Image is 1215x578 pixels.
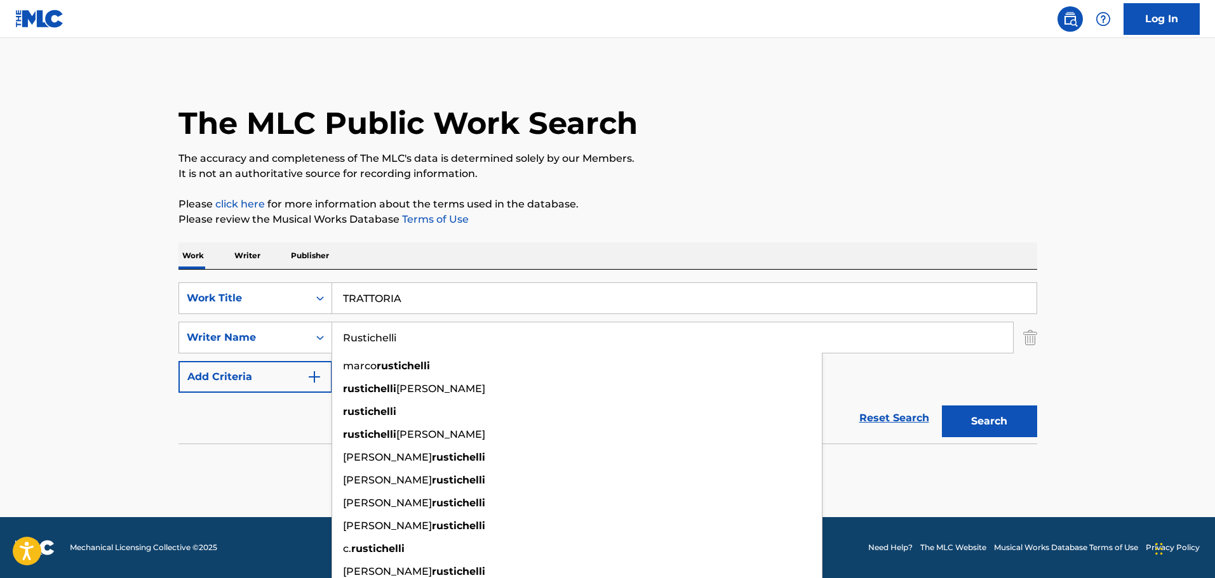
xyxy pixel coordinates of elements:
[287,242,333,269] p: Publisher
[432,565,485,577] strong: rustichelli
[307,369,322,384] img: 9d2ae6d4665cec9f34b9.svg
[396,383,485,395] span: [PERSON_NAME]
[70,542,217,553] span: Mechanical Licensing Collective © 2025
[1023,322,1037,353] img: Delete Criterion
[343,383,396,395] strong: rustichelli
[1057,6,1083,32] a: Public Search
[343,565,432,577] span: [PERSON_NAME]
[178,197,1037,212] p: Please for more information about the terms used in the database.
[994,542,1138,553] a: Musical Works Database Terms of Use
[187,330,301,345] div: Writer Name
[343,497,432,509] span: [PERSON_NAME]
[178,212,1037,227] p: Please review the Musical Works Database
[1151,517,1215,578] iframe: Chat Widget
[1124,3,1200,35] a: Log In
[432,497,485,509] strong: rustichelli
[178,151,1037,166] p: The accuracy and completeness of The MLC's data is determined solely by our Members.
[377,360,430,372] strong: rustichelli
[215,198,265,210] a: click here
[187,291,301,306] div: Work Title
[432,451,485,463] strong: rustichelli
[178,361,332,393] button: Add Criteria
[868,542,913,553] a: Need Help?
[432,520,485,532] strong: rustichelli
[942,405,1037,437] button: Search
[1096,11,1111,27] img: help
[1063,11,1078,27] img: search
[15,540,55,555] img: logo
[1091,6,1116,32] div: Help
[1146,542,1200,553] a: Privacy Policy
[343,360,377,372] span: marco
[343,542,351,555] span: c.
[399,213,469,225] a: Terms of Use
[853,404,936,432] a: Reset Search
[178,242,208,269] p: Work
[343,428,396,440] strong: rustichelli
[231,242,264,269] p: Writer
[178,166,1037,181] p: It is not an authoritative source for recording information.
[178,104,638,142] h1: The MLC Public Work Search
[343,451,432,463] span: [PERSON_NAME]
[351,542,405,555] strong: rustichelli
[343,405,396,417] strong: rustichelli
[178,282,1037,443] form: Search Form
[343,474,432,486] span: [PERSON_NAME]
[1155,530,1163,568] div: Drag
[343,520,432,532] span: [PERSON_NAME]
[15,10,64,28] img: MLC Logo
[920,542,986,553] a: The MLC Website
[396,428,485,440] span: [PERSON_NAME]
[432,474,485,486] strong: rustichelli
